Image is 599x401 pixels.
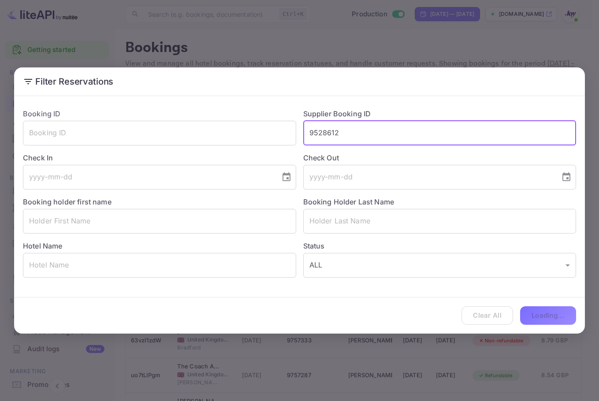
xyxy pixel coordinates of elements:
label: Check In [23,152,296,163]
div: ALL [303,253,577,278]
label: Supplier Booking ID [303,109,371,118]
input: yyyy-mm-dd [23,165,274,189]
input: Holder Last Name [303,209,577,234]
label: Booking holder first name [23,197,112,206]
input: Booking ID [23,121,296,145]
button: Choose date [278,168,295,186]
input: Supplier Booking ID [303,121,577,145]
label: Booking Holder Last Name [303,197,394,206]
input: Holder First Name [23,209,296,234]
input: yyyy-mm-dd [303,165,554,189]
label: Booking ID [23,109,61,118]
label: Status [303,241,577,251]
input: Hotel Name [23,253,296,278]
h2: Filter Reservations [14,67,585,96]
label: Check Out [303,152,577,163]
label: Hotel Name [23,241,63,250]
button: Choose date [558,168,575,186]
